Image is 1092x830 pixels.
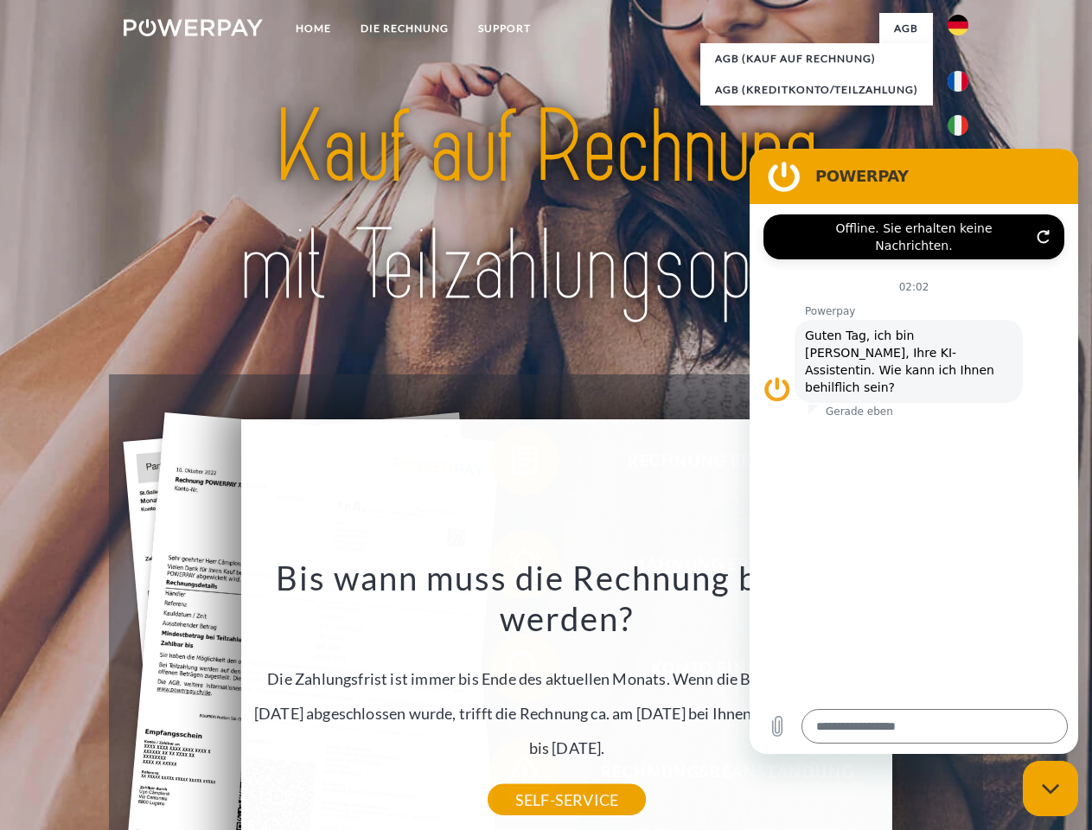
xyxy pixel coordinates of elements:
a: agb [879,13,933,44]
img: title-powerpay_de.svg [165,83,927,331]
div: Die Zahlungsfrist ist immer bis Ende des aktuellen Monats. Wenn die Bestellung z.B. am [DATE] abg... [252,557,883,800]
a: DIE RECHNUNG [346,13,463,44]
h3: Bis wann muss die Rechnung bezahlt werden? [252,557,883,640]
img: fr [948,71,968,92]
a: Home [281,13,346,44]
img: logo-powerpay-white.svg [124,19,263,36]
img: it [948,115,968,136]
a: SUPPORT [463,13,546,44]
iframe: Schaltfläche zum Öffnen des Messaging-Fensters; Konversation läuft [1023,761,1078,816]
img: de [948,15,968,35]
iframe: Messaging-Fenster [750,149,1078,754]
a: SELF-SERVICE [488,784,646,815]
a: AGB (Kreditkonto/Teilzahlung) [700,74,933,105]
a: AGB (Kauf auf Rechnung) [700,43,933,74]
